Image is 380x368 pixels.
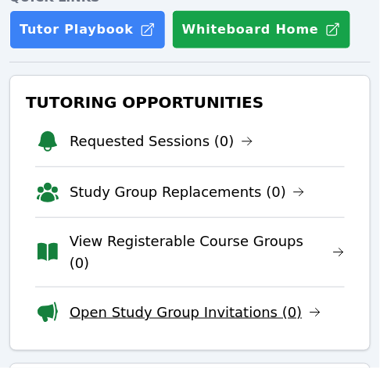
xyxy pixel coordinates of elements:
[9,10,166,49] a: Tutor Playbook
[70,302,321,323] a: Open Study Group Invitations (0)
[70,130,253,152] a: Requested Sessions (0)
[70,181,305,203] a: Study Group Replacements (0)
[23,88,357,116] h3: Tutoring Opportunities
[70,230,345,274] a: View Registerable Course Groups (0)
[172,10,351,49] button: Whiteboard Home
